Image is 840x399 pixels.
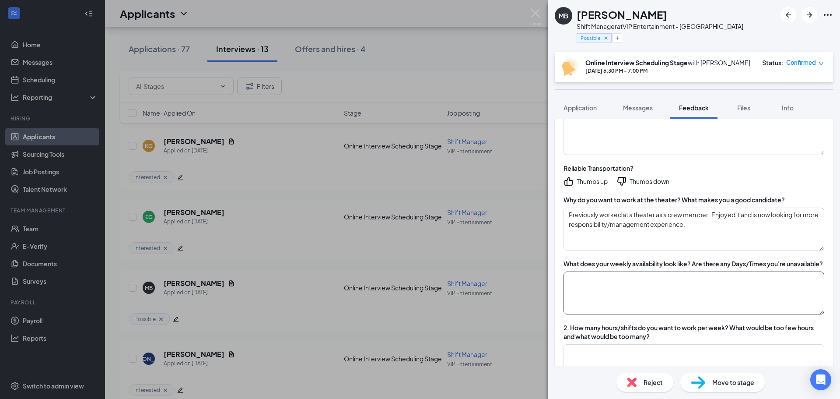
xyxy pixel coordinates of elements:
[780,7,796,23] button: ArrowLeftNew
[577,7,667,22] h1: [PERSON_NAME]
[786,58,816,67] span: Confirmed
[577,177,608,186] div: Thumbs up
[737,104,750,112] span: Files
[644,378,663,387] span: Reject
[818,60,824,67] span: down
[782,104,794,112] span: Info
[563,323,824,341] div: 2. How many hours/shifts do you want to work per week? What would be too few hours and what would...
[810,369,831,390] div: Open Intercom Messenger
[563,195,785,204] div: Why do you want to work at the theater? What makes you a good candidate?
[563,208,824,251] textarea: Previously worked at a theater as a crew member. Enjoyed it and is now looking for more responsib...
[585,58,750,67] div: with [PERSON_NAME]
[762,58,784,67] div: Status :
[712,378,754,387] span: Move to stage
[783,10,794,20] svg: ArrowLeftNew
[804,10,815,20] svg: ArrowRight
[615,35,620,41] svg: Plus
[801,7,817,23] button: ArrowRight
[563,259,823,268] div: What does your weekly availability look like? Are there any Days/Times you're unavailable?
[581,34,601,42] span: Possible
[559,11,568,20] div: MB
[585,59,688,67] b: Online Interview Scheduling Stage
[563,164,633,173] div: Reliable Transportation?
[585,67,750,74] div: [DATE] 6:30 PM - 7:00 PM
[577,22,743,31] div: Shift Manager at VIP Entertainment - [GEOGRAPHIC_DATA]
[603,35,609,41] svg: Cross
[563,104,597,112] span: Application
[616,176,627,187] svg: ThumbsDown
[623,104,653,112] span: Messages
[612,33,622,42] button: Plus
[822,10,833,20] svg: Ellipses
[563,176,574,187] svg: ThumbsUp
[630,177,669,186] div: Thumbs down
[679,104,709,112] span: Feedback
